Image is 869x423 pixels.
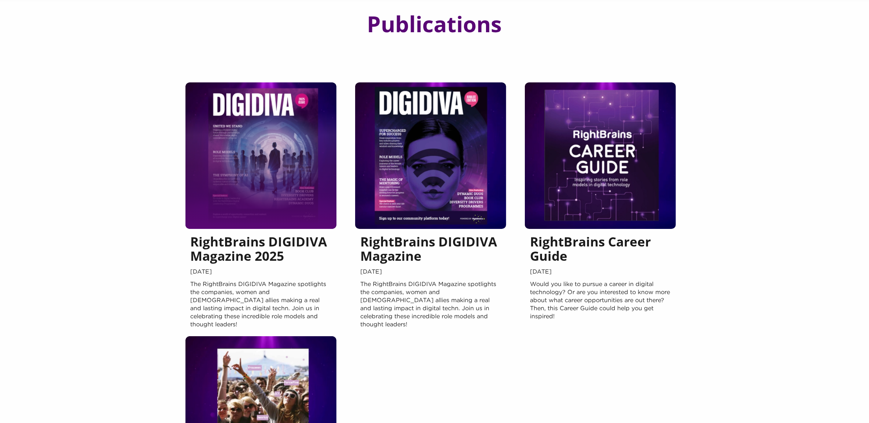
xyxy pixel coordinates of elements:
a: RightBrains DIGIDIVA Magazine 2025 [DATE] The RightBrains DIGIDIVA Magazine spotlights the compan... [185,82,336,336]
p: Would you like to pursue a career in digital technology? Or are you interested to know more about... [530,281,671,321]
h5: RightBrains DIGIDIVA Magazine 2025 [191,234,331,267]
a: RightBrains Career Guide [DATE] Would you like to pursue a career in digital technology? Or are y... [525,82,676,328]
p: The RightBrains DIGIDIVA Magazine spotlights the companies, women and [DEMOGRAPHIC_DATA] allies m... [360,281,501,329]
span: [DATE] [530,267,671,278]
a: RightBrains DIGIDIVA Magazine [DATE] The RightBrains DIGIDIVA Magazine spotlights the companies, ... [355,82,506,336]
span: [DATE] [191,267,331,278]
h5: RightBrains DIGIDIVA Magazine [360,234,501,267]
span: [DATE] [360,267,501,278]
h5: RightBrains Career Guide [530,234,671,267]
p: The RightBrains DIGIDIVA Magazine spotlights the companies, women and [DEMOGRAPHIC_DATA] allies m... [191,281,331,329]
h1: Publications [353,12,517,36]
